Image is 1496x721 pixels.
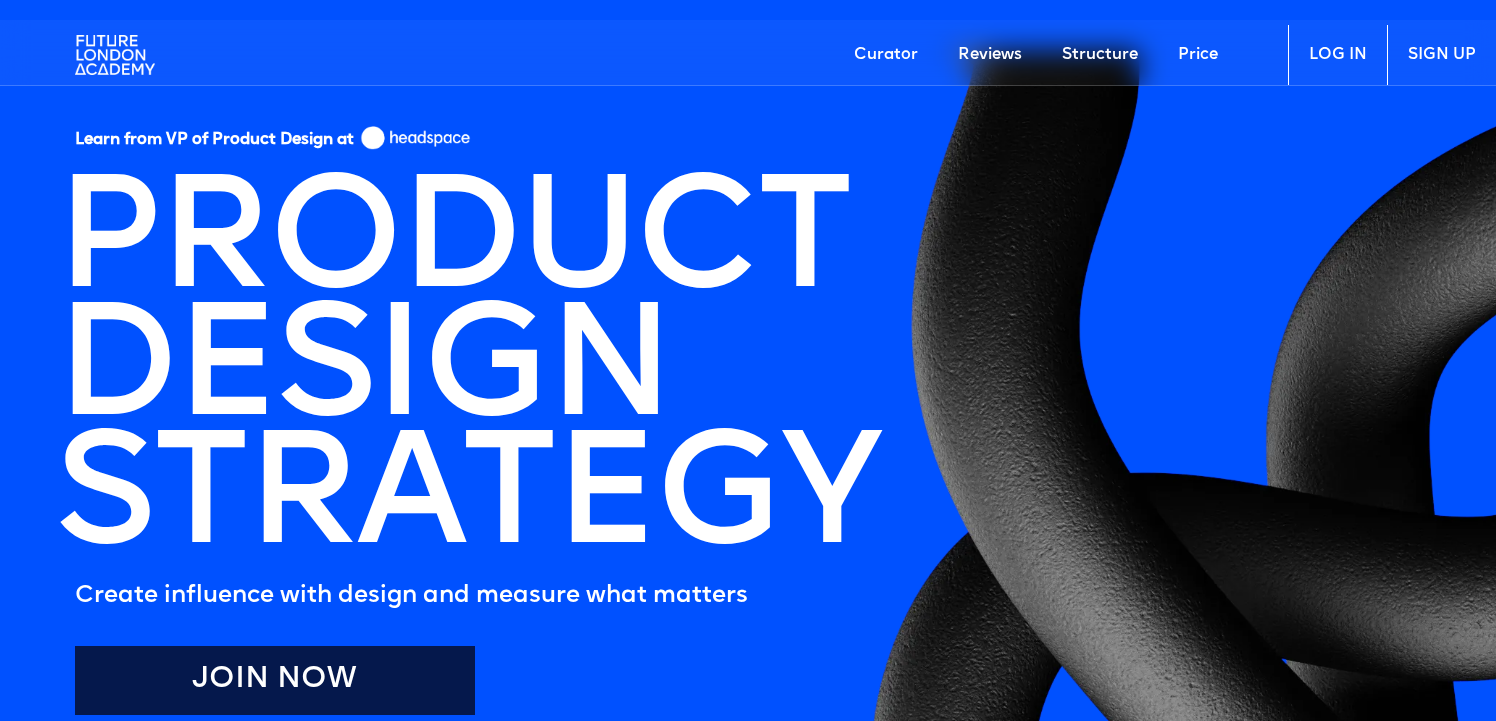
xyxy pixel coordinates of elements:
[75,576,879,616] h5: Create influence with design and measure what matters
[55,182,879,566] h1: PRODUCT DESIGN STRATEGY
[1042,25,1158,85] a: Structure
[1288,25,1387,85] a: LOG IN
[1158,25,1238,85] a: Price
[938,25,1042,85] a: Reviews
[75,646,475,715] a: Join Now
[1387,25,1496,85] a: SIGN UP
[75,130,354,157] h5: Learn from VP of Product Design at
[834,25,938,85] a: Curator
